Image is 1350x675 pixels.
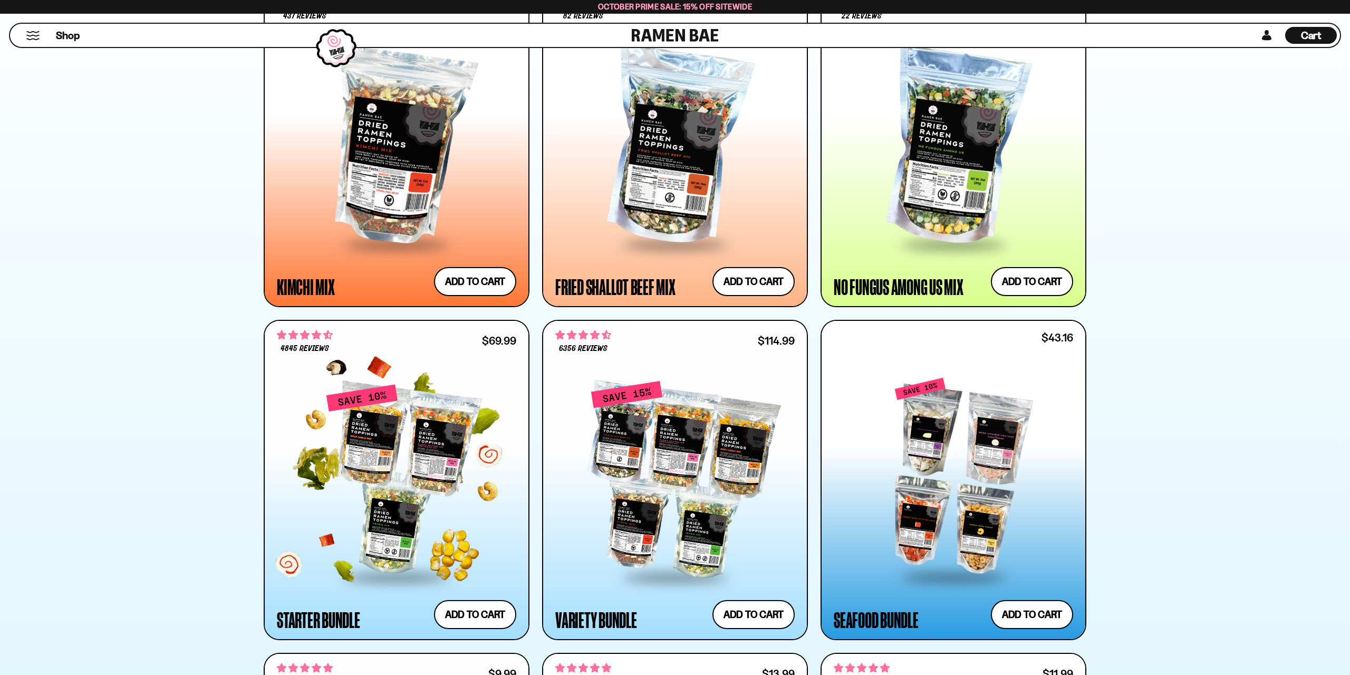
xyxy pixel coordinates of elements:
span: 4.75 stars [834,661,890,675]
div: $114.99 [758,336,795,346]
a: 4.71 stars 4845 reviews $69.99 Starter Bundle Add to cart [264,320,529,640]
span: 4.77 stars [277,661,333,675]
button: Add to cart [434,600,516,629]
a: 4.63 stars 6356 reviews $114.99 Variety Bundle Add to cart [542,320,808,640]
div: Seafood Bundle [834,610,919,629]
div: Variety Bundle [555,610,637,629]
div: $69.99 [482,336,516,346]
div: $43.16 [1042,332,1073,343]
button: Add to cart [712,267,795,296]
button: Add to cart [991,267,1073,296]
button: Add to cart [434,267,516,296]
div: Cart [1285,24,1337,47]
button: Add to cart [712,600,795,629]
a: $43.16 Seafood Bundle Add to cart [821,320,1086,640]
div: Kimchi Mix [277,277,335,296]
span: Cart [1301,29,1322,42]
div: Starter Bundle [277,610,360,629]
span: 6356 reviews [559,345,607,353]
span: 4.71 stars [277,328,333,342]
span: 4.63 stars [555,328,611,342]
div: No Fungus Among Us Mix [834,277,963,296]
a: Shop [56,27,80,44]
span: October Prime Sale: 15% off Sitewide [598,2,752,12]
button: Mobile Menu Trigger [26,31,40,40]
span: 4.91 stars [555,661,611,675]
span: Shop [56,28,80,43]
button: Add to cart [991,600,1073,629]
span: 4845 reviews [281,345,329,353]
div: Fried Shallot Beef Mix [555,277,676,296]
